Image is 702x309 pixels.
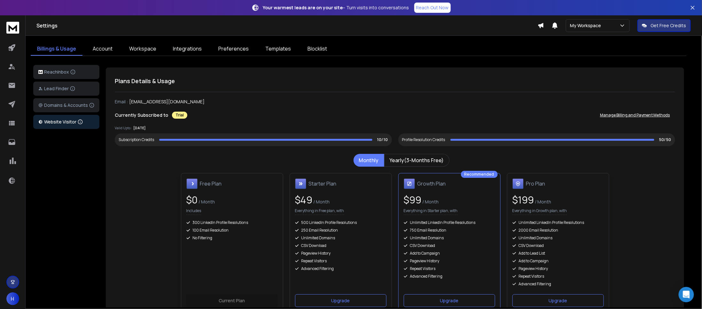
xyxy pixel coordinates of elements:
p: 50/ 50 [659,137,671,142]
div: No Filtering [186,235,278,241]
span: / Month [534,199,551,205]
p: Currently Subscribed to [115,112,168,118]
h1: Settings [36,22,538,29]
img: logo [6,22,19,34]
p: – Turn visits into conversations [263,4,409,11]
button: Domains & Accounts [33,98,99,112]
div: Advanced Filtering [512,281,604,287]
p: Get Free Credits [651,22,686,29]
div: Unlimited LinkedIn Profile Resolutions [512,220,604,225]
div: Unlimited Domains [295,235,386,241]
p: My Workspace [570,22,604,29]
div: Advanced Filtering [404,274,495,279]
p: Everything in Growth plan, with [512,208,567,215]
h1: Plans Details & Usage [115,76,675,85]
div: 2000 Email Resolution [512,228,604,233]
a: Integrations [167,42,208,56]
div: Pageview History [512,266,604,271]
button: Lead Finder [33,82,99,96]
button: Upgrade [295,294,386,307]
button: ReachInbox [33,65,99,79]
div: Repeat Visitors [404,266,495,271]
div: Add to Lead List [512,251,604,256]
a: Reach Out Now [414,3,451,13]
img: Pro Plan icon [512,178,524,189]
button: Yearly(3-Months Free) [384,154,449,167]
div: Unlimited Domains [512,235,604,241]
span: / Month [313,199,330,205]
div: Unlimited Domains [404,235,495,241]
span: $ 99 [404,193,422,206]
div: Pageview History [404,258,495,264]
h1: Growth Plan [417,180,446,187]
div: 250 Email Resolution [295,228,386,233]
div: Trial [172,112,187,119]
div: 750 Email Resolution [404,228,495,233]
h1: Pro Plan [526,180,545,187]
span: $ 199 [512,193,534,206]
img: Growth Plan icon [404,178,415,189]
p: Reach Out Now [416,4,449,11]
div: 500 LinkedIn Profile Resolutions [295,220,386,225]
p: Valid Upto : [115,126,132,131]
a: Billings & Usage [31,42,82,56]
div: Advanced Filtering [295,266,386,271]
button: Upgrade [512,294,604,307]
a: Blocklist [301,42,333,56]
div: Unlimited LinkedIn Profile Resolutions [404,220,495,225]
strong: Your warmest leads are on your site [263,4,343,11]
button: Website Visitor [33,115,99,129]
div: 300 LinkedIn Profile Resolutions [186,220,278,225]
p: [EMAIL_ADDRESS][DOMAIN_NAME] [129,99,205,105]
div: Repeat Visitors [512,274,604,279]
p: Everything in Starter plan, with [404,208,458,215]
p: 10/ 10 [378,137,388,142]
a: Workspace [123,42,163,56]
a: Account [86,42,119,56]
div: Recommended [461,171,498,178]
img: logo [38,70,43,74]
p: [DATE] [133,125,146,131]
img: Free Plan icon [186,178,198,189]
button: Manage Billing and Payment Methods [595,109,675,122]
a: Templates [259,42,297,56]
div: CSV Download [295,243,386,248]
h1: Starter Plan [309,180,337,187]
div: CSV Download [512,243,604,248]
div: Subscription Credits [119,137,154,142]
div: CSV Download [404,243,495,248]
div: 100 Email Resolution [186,228,278,233]
p: Everything in Free plan, with [295,208,344,215]
button: Upgrade [404,294,495,307]
button: Monthly [354,154,384,167]
div: Profile Resolution Credits [402,137,445,142]
button: Get Free Credits [637,19,691,32]
div: Pageview History [295,251,386,256]
button: H [6,292,19,305]
p: Manage Billing and Payment Methods [600,113,670,118]
p: Email : [115,99,128,105]
h1: Free Plan [200,180,222,187]
img: Starter Plan icon [295,178,306,189]
span: / Month [422,199,439,205]
div: Add to Campaign [404,251,495,256]
a: Preferences [212,42,255,56]
div: Add to Campaign [512,258,604,264]
span: / Month [198,199,215,205]
p: Includes [186,208,201,215]
div: Repeat Visitors [295,258,386,264]
span: $ 49 [295,193,313,206]
div: Open Intercom Messenger [679,287,694,302]
span: $ 0 [186,193,198,206]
